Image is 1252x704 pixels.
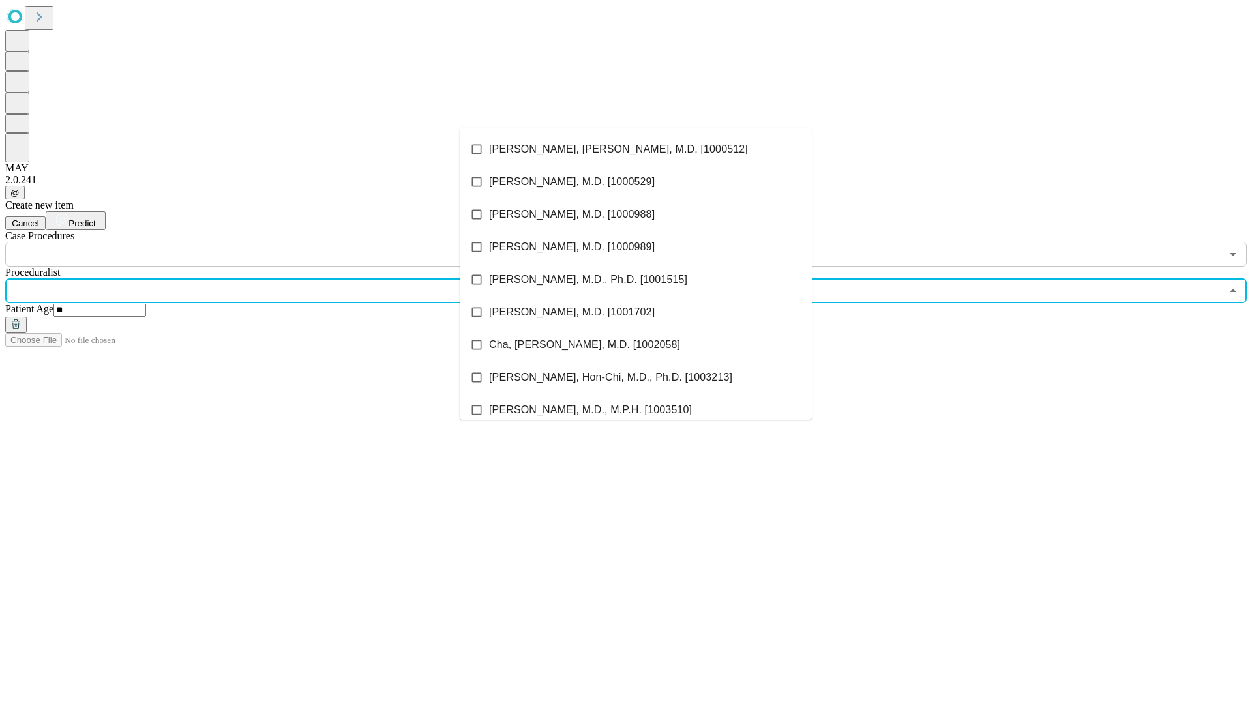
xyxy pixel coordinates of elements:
[12,218,39,228] span: Cancel
[1224,282,1242,300] button: Close
[10,188,20,198] span: @
[489,337,680,353] span: Cha, [PERSON_NAME], M.D. [1002058]
[5,230,74,241] span: Scheduled Procedure
[489,141,748,157] span: [PERSON_NAME], [PERSON_NAME], M.D. [1000512]
[5,216,46,230] button: Cancel
[46,211,106,230] button: Predict
[5,186,25,199] button: @
[489,207,655,222] span: [PERSON_NAME], M.D. [1000988]
[489,239,655,255] span: [PERSON_NAME], M.D. [1000989]
[5,199,74,211] span: Create new item
[489,272,687,287] span: [PERSON_NAME], M.D., Ph.D. [1001515]
[68,218,95,228] span: Predict
[489,402,692,418] span: [PERSON_NAME], M.D., M.P.H. [1003510]
[489,174,655,190] span: [PERSON_NAME], M.D. [1000529]
[489,304,655,320] span: [PERSON_NAME], M.D. [1001702]
[5,267,60,278] span: Proceduralist
[5,303,53,314] span: Patient Age
[1224,245,1242,263] button: Open
[489,370,732,385] span: [PERSON_NAME], Hon-Chi, M.D., Ph.D. [1003213]
[5,162,1247,174] div: MAY
[5,174,1247,186] div: 2.0.241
